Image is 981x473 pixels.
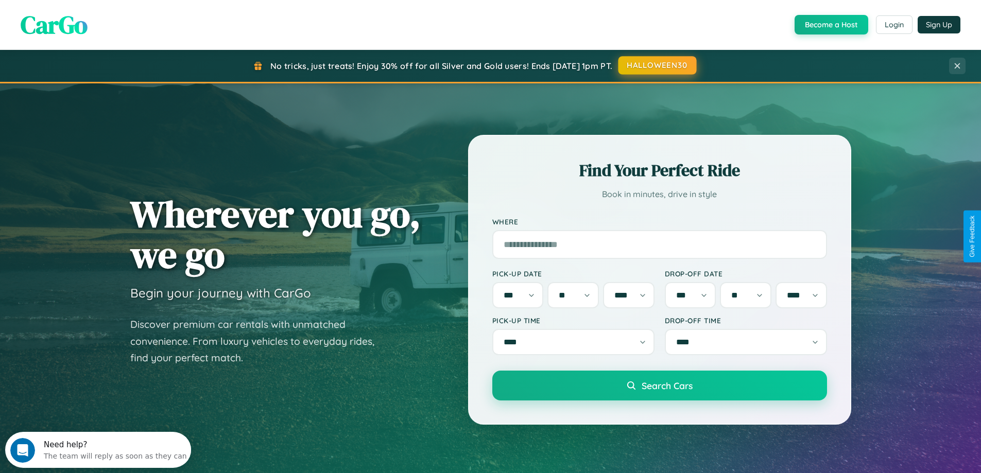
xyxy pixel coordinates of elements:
[795,15,868,34] button: Become a Host
[39,17,182,28] div: The team will reply as soon as they can
[21,8,88,42] span: CarGo
[130,285,311,301] h3: Begin your journey with CarGo
[130,194,421,275] h1: Wherever you go, we go
[918,16,960,33] button: Sign Up
[665,269,827,278] label: Drop-off Date
[492,159,827,182] h2: Find Your Perfect Ride
[4,4,192,32] div: Open Intercom Messenger
[10,438,35,463] iframe: Intercom live chat
[642,380,693,391] span: Search Cars
[492,316,655,325] label: Pick-up Time
[492,269,655,278] label: Pick-up Date
[665,316,827,325] label: Drop-off Time
[492,187,827,202] p: Book in minutes, drive in style
[492,217,827,226] label: Where
[270,61,612,71] span: No tricks, just treats! Enjoy 30% off for all Silver and Gold users! Ends [DATE] 1pm PT.
[969,216,976,257] div: Give Feedback
[130,316,388,366] p: Discover premium car rentals with unmatched convenience. From luxury vehicles to everyday rides, ...
[876,15,913,34] button: Login
[618,56,697,75] button: HALLOWEEN30
[5,432,191,468] iframe: Intercom live chat discovery launcher
[492,371,827,400] button: Search Cars
[39,9,182,17] div: Need help?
